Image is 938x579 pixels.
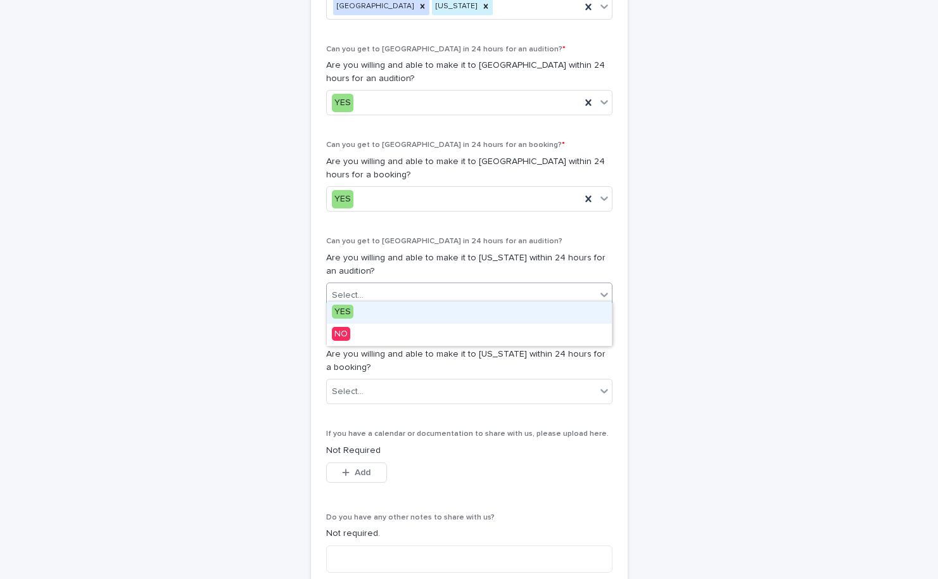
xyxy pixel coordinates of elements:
[355,468,371,477] span: Add
[326,155,612,182] p: Are you willing and able to make it to [GEOGRAPHIC_DATA] within 24 hours for a booking?
[332,327,350,341] span: NO
[327,324,612,346] div: NO
[326,444,612,457] p: Not Required
[332,385,364,398] div: Select...
[332,190,353,208] div: YES
[327,302,612,324] div: YES
[332,305,353,319] span: YES
[326,527,612,540] p: Not required.
[326,46,566,53] span: Can you get to [GEOGRAPHIC_DATA] in 24 hours for an audition?
[326,430,609,438] span: If you have a calendar or documentation to share with us, please upload here.
[326,462,387,483] button: Add
[326,514,495,521] span: Do you have any other notes to share with us?
[326,251,612,278] p: Are you willing and able to make it to [US_STATE] within 24 hours for an audition?
[326,238,562,245] span: Can you get to [GEOGRAPHIC_DATA] in 24 hours for an audition?
[326,141,565,149] span: Can you get to [GEOGRAPHIC_DATA] in 24 hours for an booking?
[332,289,364,302] div: Select...
[326,59,612,86] p: Are you willing and able to make it to [GEOGRAPHIC_DATA] within 24 hours for an audition?
[326,348,612,374] p: Are you willing and able to make it to [US_STATE] within 24 hours for a booking?
[332,94,353,112] div: YES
